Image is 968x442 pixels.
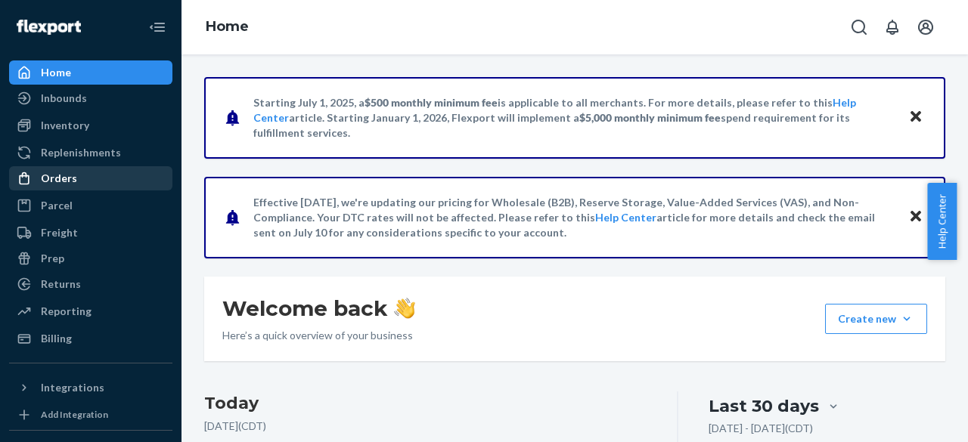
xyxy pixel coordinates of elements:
[9,299,172,323] a: Reporting
[204,391,647,416] h3: Today
[825,304,927,334] button: Create new
[41,304,92,319] div: Reporting
[9,326,172,351] a: Billing
[9,193,172,218] a: Parcel
[41,277,81,292] div: Returns
[41,198,73,213] div: Parcel
[222,295,415,322] h1: Welcome back
[253,195,894,240] p: Effective [DATE], we're updating our pricing for Wholesale (B2B), Reserve Storage, Value-Added Se...
[142,12,172,42] button: Close Navigation
[9,246,172,270] a: Prep
[41,145,121,160] div: Replenishments
[41,251,64,266] div: Prep
[9,406,172,424] a: Add Integration
[204,419,647,434] p: [DATE] ( CDT )
[41,225,78,240] div: Freight
[906,107,926,128] button: Close
[41,331,72,346] div: Billing
[9,376,172,400] button: Integrations
[253,95,894,141] p: Starting July 1, 2025, a is applicable to all merchants. For more details, please refer to this a...
[9,221,172,245] a: Freight
[595,211,656,224] a: Help Center
[206,18,249,35] a: Home
[41,91,87,106] div: Inbounds
[194,5,261,49] ol: breadcrumbs
[17,20,81,35] img: Flexport logo
[709,394,819,418] div: Last 30 days
[9,166,172,190] a: Orders
[9,60,172,85] a: Home
[709,421,813,436] p: [DATE] - [DATE] ( CDT )
[9,272,172,296] a: Returns
[41,408,108,421] div: Add Integration
[906,206,926,228] button: Close
[877,12,907,42] button: Open notifications
[222,328,415,343] p: Here’s a quick overview of your business
[927,183,957,260] button: Help Center
[579,111,721,124] span: $5,000 monthly minimum fee
[365,96,498,109] span: $500 monthly minimum fee
[41,171,77,186] div: Orders
[844,12,874,42] button: Open Search Box
[911,12,941,42] button: Open account menu
[41,118,89,133] div: Inventory
[41,65,71,80] div: Home
[9,113,172,138] a: Inventory
[394,298,415,319] img: hand-wave emoji
[9,86,172,110] a: Inbounds
[9,141,172,165] a: Replenishments
[41,380,104,395] div: Integrations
